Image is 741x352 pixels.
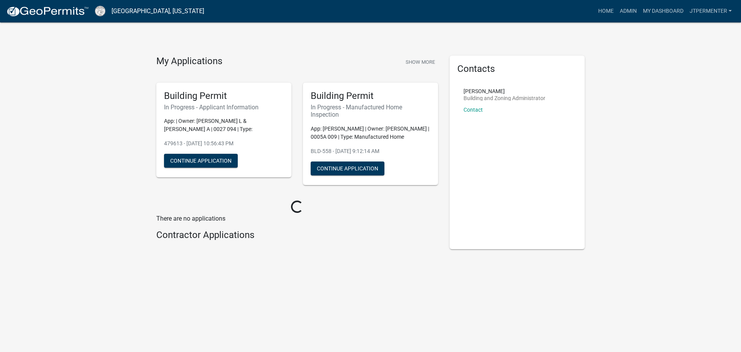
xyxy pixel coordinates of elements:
h5: Building Permit [311,90,430,102]
h4: My Applications [156,56,222,67]
p: BLD-558 - [DATE] 9:12:14 AM [311,147,430,155]
p: There are no applications [156,214,438,223]
p: App: | Owner: [PERSON_NAME] L & [PERSON_NAME] A | 0027 094 | Type: [164,117,284,133]
p: 479613 - [DATE] 10:56:43 PM [164,139,284,148]
h6: In Progress - Manufactured Home Inspection [311,104,430,118]
button: Show More [403,56,438,68]
a: My Dashboard [640,4,687,19]
a: Admin [617,4,640,19]
p: App: [PERSON_NAME] | Owner: [PERSON_NAME] | 0005A 009 | Type: Manufactured Home [311,125,430,141]
p: [PERSON_NAME] [464,88,545,94]
a: jtpermenter [687,4,735,19]
h5: Building Permit [164,90,284,102]
h5: Contacts [457,63,577,75]
wm-workflow-list-section: Contractor Applications [156,230,438,244]
a: [GEOGRAPHIC_DATA], [US_STATE] [112,5,204,18]
h6: In Progress - Applicant Information [164,104,284,111]
p: Building and Zoning Administrator [464,95,545,101]
a: Home [595,4,617,19]
img: Cook County, Georgia [95,6,105,16]
a: Contact [464,107,483,113]
button: Continue Application [311,162,384,175]
h4: Contractor Applications [156,230,438,241]
button: Continue Application [164,154,238,168]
